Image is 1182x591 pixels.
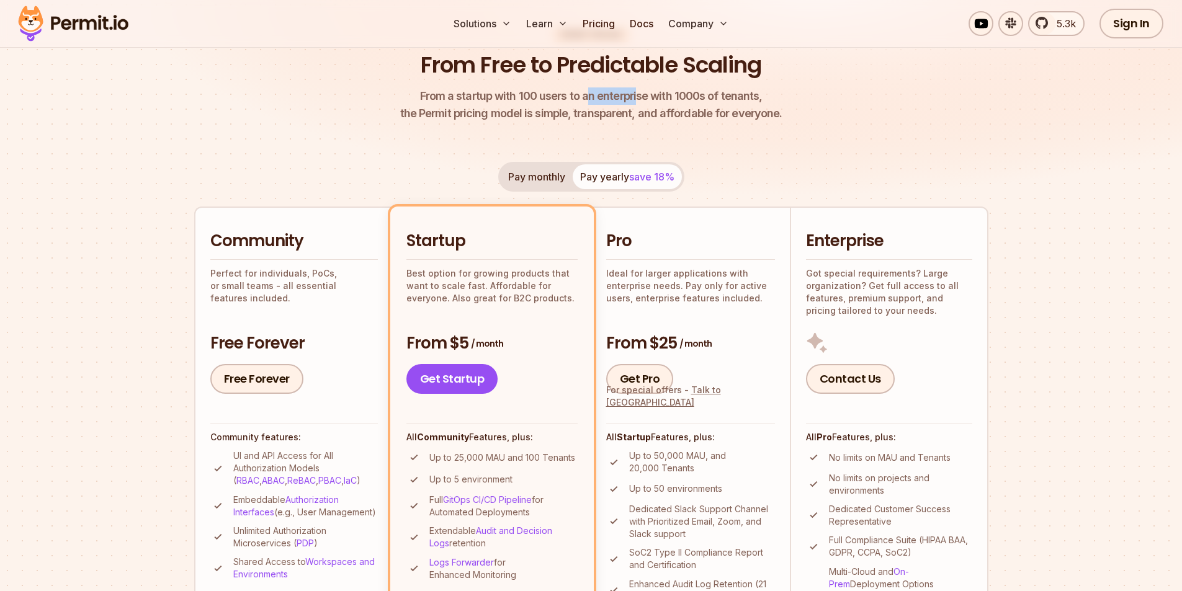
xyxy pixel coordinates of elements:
[429,473,513,486] p: Up to 5 environment
[829,534,972,559] p: Full Compliance Suite (HIPAA BAA, GDPR, CCPA, SoC2)
[829,566,972,590] p: Multi-Cloud and Deployment Options
[210,267,378,304] p: Perfect for individuals, PoCs, or small teams - all essential features included.
[1049,16,1076,31] span: 5.3k
[629,503,775,540] p: Dedicated Slack Support Channel with Prioritized Email, Zoom, and Slack support
[429,557,494,567] a: Logs Forwarder
[606,230,775,252] h2: Pro
[262,475,285,486] a: ABAC
[297,538,314,548] a: PDP
[829,472,972,497] p: No limits on projects and environments
[429,525,578,549] p: Extendable retention
[400,87,782,105] span: From a startup with 100 users to an enterprise with 1000s of tenants,
[429,494,578,518] p: Full for Automated Deployments
[806,364,895,394] a: Contact Us
[406,267,578,304] p: Best option for growing products that want to scale fast. Affordable for everyone. Also great for...
[829,566,909,589] a: On-Prem
[429,556,578,581] p: for Enhanced Monitoring
[233,494,378,518] p: Embeddable (e.g., User Management)
[617,432,651,442] strong: Startup
[471,337,503,350] span: / month
[578,11,620,36] a: Pricing
[417,432,469,442] strong: Community
[233,494,339,517] a: Authorization Interfaces
[210,364,303,394] a: Free Forever
[236,475,259,486] a: RBAC
[406,364,498,394] a: Get Startup
[233,556,378,580] p: Shared Access to
[829,451,951,464] p: No limits on MAU and Tenants
[625,11,658,36] a: Docs
[406,431,578,443] h4: All Features, plus:
[679,337,712,350] span: / month
[629,482,722,495] p: Up to 50 environments
[521,11,573,36] button: Learn
[12,2,134,45] img: Permit logo
[606,431,775,443] h4: All Features, plus:
[629,546,775,571] p: SoC2 Type II Compliance Report and Certification
[501,164,573,189] button: Pay monthly
[1028,11,1085,36] a: 5.3k
[400,87,782,122] p: the Permit pricing model is simple, transparent, and affordable for everyone.
[210,332,378,355] h3: Free Forever
[606,332,775,355] h3: From $25
[429,525,552,548] a: Audit and Decision Logs
[429,451,575,464] p: Up to 25,000 MAU and 100 Tenants
[421,50,761,81] h1: From Free to Predictable Scaling
[287,475,316,486] a: ReBAC
[406,230,578,252] h2: Startup
[449,11,516,36] button: Solutions
[210,230,378,252] h2: Community
[817,432,832,442] strong: Pro
[210,431,378,443] h4: Community features:
[1099,9,1163,38] a: Sign In
[829,503,972,528] p: Dedicated Customer Success Representative
[606,267,775,304] p: Ideal for larger applications with enterprise needs. Pay only for active users, enterprise featur...
[443,494,532,505] a: GitOps CI/CD Pipeline
[663,11,733,36] button: Company
[233,450,378,487] p: UI and API Access for All Authorization Models ( , , , , )
[318,475,341,486] a: PBAC
[629,450,775,474] p: Up to 50,000 MAU, and 20,000 Tenants
[606,384,775,409] div: For special offers -
[344,475,357,486] a: IaC
[406,332,578,355] h3: From $5
[606,364,674,394] a: Get Pro
[806,431,972,443] h4: All Features, plus:
[806,267,972,317] p: Got special requirements? Large organization? Get full access to all features, premium support, a...
[806,230,972,252] h2: Enterprise
[233,525,378,549] p: Unlimited Authorization Microservices ( )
